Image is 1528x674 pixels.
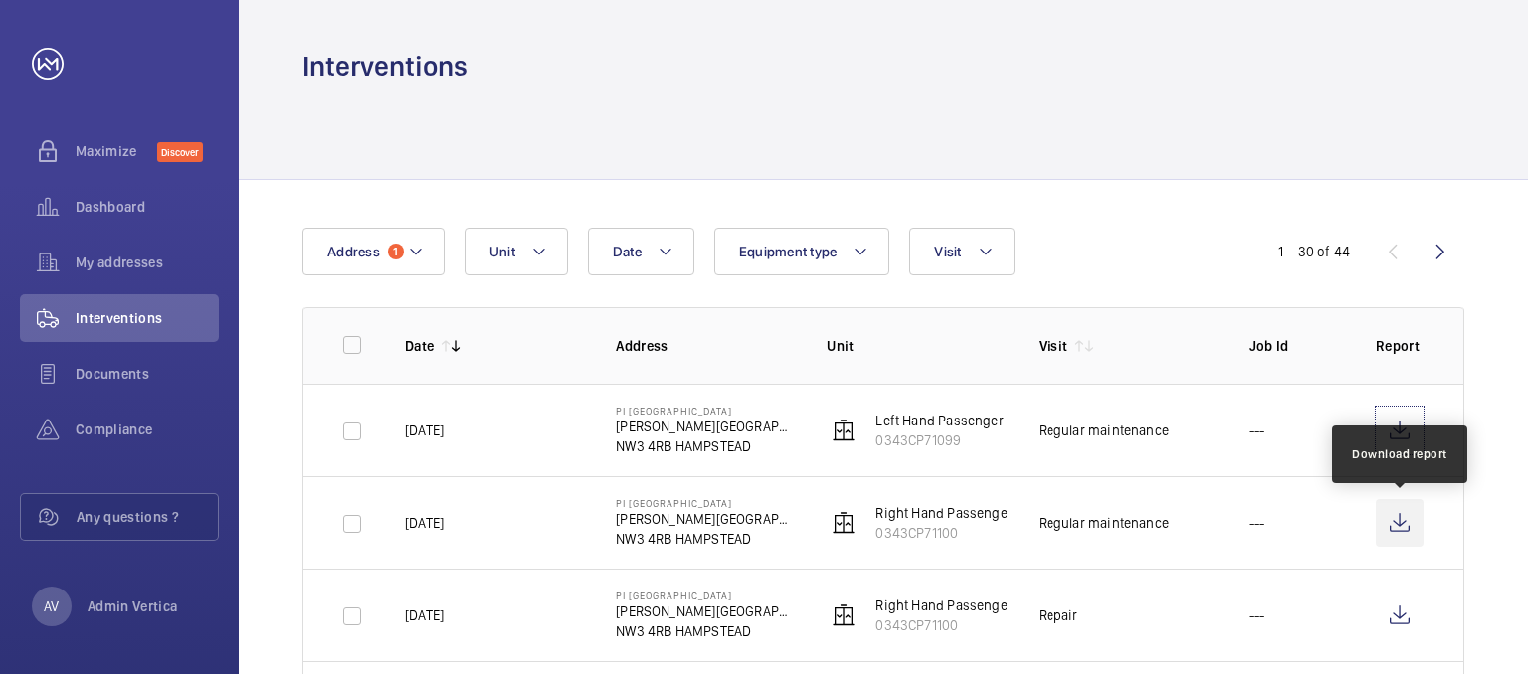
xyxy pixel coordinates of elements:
p: --- [1249,421,1265,440]
p: Job Id [1249,336,1344,356]
p: [DATE] [405,421,444,440]
p: Visit [1039,336,1068,356]
button: Date [588,228,694,275]
button: Address1 [302,228,445,275]
p: Right Hand Passenger Lift [875,503,1037,523]
p: Date [405,336,434,356]
span: My addresses [76,253,219,272]
button: Unit [465,228,568,275]
span: Maximize [76,141,157,161]
img: elevator.svg [832,511,856,535]
p: NW3 4RB HAMPSTEAD [616,621,795,641]
span: Any questions ? [77,507,218,527]
div: Download report [1352,445,1447,463]
p: PI [GEOGRAPHIC_DATA] [616,497,795,509]
span: Visit [934,244,961,259]
p: --- [1249,605,1265,625]
p: 0343CP71099 [875,430,1027,450]
img: elevator.svg [832,603,856,627]
button: Equipment type [714,228,890,275]
p: PI [GEOGRAPHIC_DATA] [616,405,795,417]
span: Compliance [76,420,219,439]
p: [DATE] [405,513,444,533]
p: PI [GEOGRAPHIC_DATA] [616,590,795,601]
span: Date [613,244,642,259]
p: Unit [827,336,1006,356]
div: Repair [1039,605,1078,625]
p: [PERSON_NAME][GEOGRAPHIC_DATA][PERSON_NAME] [616,509,795,529]
p: [PERSON_NAME][GEOGRAPHIC_DATA][PERSON_NAME] [616,601,795,621]
p: NW3 4RB HAMPSTEAD [616,529,795,549]
span: Discover [157,142,203,162]
span: Interventions [76,308,219,328]
p: Admin Vertica [88,596,178,616]
h1: Interventions [302,48,468,84]
p: --- [1249,513,1265,533]
p: Left Hand Passenger Lift [875,411,1027,430]
span: Dashboard [76,197,219,217]
p: [PERSON_NAME][GEOGRAPHIC_DATA][PERSON_NAME] [616,417,795,436]
span: Documents [76,364,219,384]
span: 1 [388,244,404,259]
span: Unit [489,244,515,259]
div: Regular maintenance [1039,421,1169,440]
p: Right Hand Passenger Lift [875,595,1037,615]
p: 0343CP71100 [875,523,1037,543]
span: Address [327,244,380,259]
span: Equipment type [739,244,838,259]
div: 1 – 30 of 44 [1278,242,1350,261]
p: Report [1376,336,1424,356]
p: NW3 4RB HAMPSTEAD [616,436,795,456]
img: elevator.svg [832,419,856,442]
div: Regular maintenance [1039,513,1169,533]
p: [DATE] [405,605,444,625]
p: 0343CP71100 [875,615,1037,635]
p: AV [44,596,59,616]
p: Address [616,336,795,356]
button: Visit [909,228,1014,275]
